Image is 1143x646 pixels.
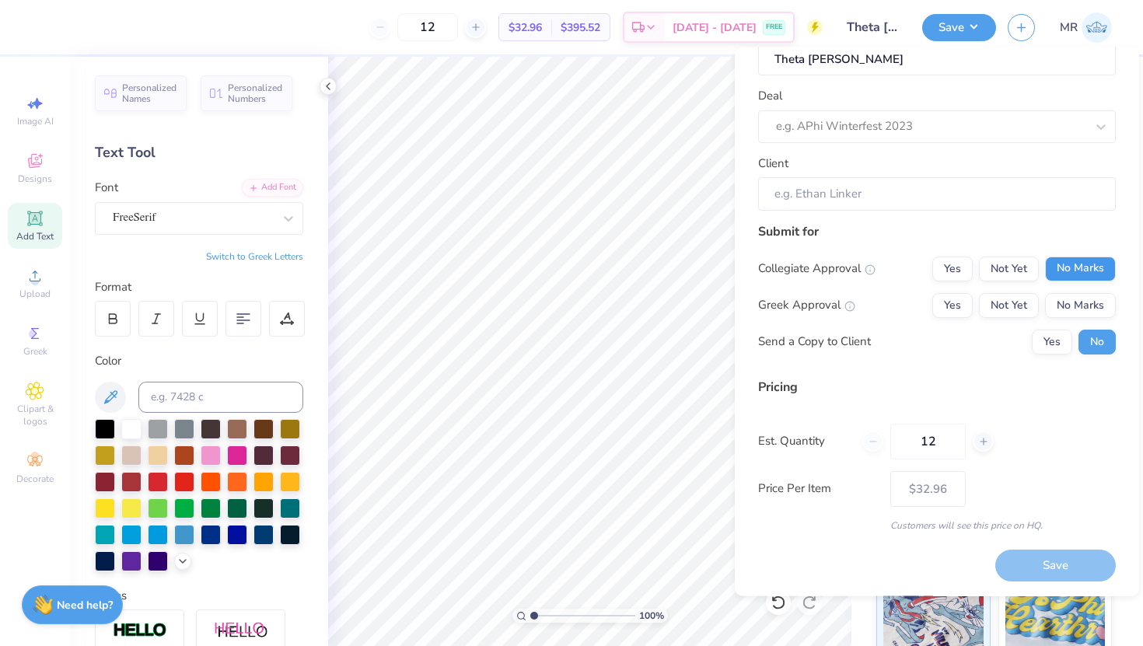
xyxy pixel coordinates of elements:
[561,19,600,36] span: $395.52
[19,288,51,300] span: Upload
[242,179,303,197] div: Add Font
[1082,12,1112,43] img: Morgan Ray
[1045,292,1116,317] button: No Marks
[979,292,1039,317] button: Not Yet
[122,82,177,104] span: Personalized Names
[397,13,458,41] input: – –
[18,173,52,185] span: Designs
[95,352,303,370] div: Color
[834,12,911,43] input: Untitled Design
[758,333,871,351] div: Send a Copy to Client
[758,260,876,278] div: Collegiate Approval
[57,598,113,613] strong: Need help?
[138,382,303,413] input: e.g. 7428 c
[1078,329,1116,354] button: No
[509,19,542,36] span: $32.96
[1032,329,1072,354] button: Yes
[23,345,47,358] span: Greek
[228,82,283,104] span: Personalized Numbers
[890,423,966,459] input: – –
[16,473,54,485] span: Decorate
[979,256,1039,281] button: Not Yet
[95,179,118,197] label: Font
[673,19,757,36] span: [DATE] - [DATE]
[214,621,268,641] img: Shadow
[758,222,1116,240] div: Submit for
[766,22,782,33] span: FREE
[758,154,788,172] label: Client
[758,432,851,450] label: Est. Quantity
[639,609,664,623] span: 100 %
[932,292,973,317] button: Yes
[95,142,303,163] div: Text Tool
[17,115,54,127] span: Image AI
[1060,19,1078,37] span: MR
[758,377,1116,396] div: Pricing
[1045,256,1116,281] button: No Marks
[758,480,879,498] label: Price Per Item
[16,230,54,243] span: Add Text
[113,622,167,640] img: Stroke
[758,296,855,314] div: Greek Approval
[932,256,973,281] button: Yes
[758,177,1116,211] input: e.g. Ethan Linker
[95,278,305,296] div: Format
[8,403,62,428] span: Clipart & logos
[1060,12,1112,43] a: MR
[758,518,1116,532] div: Customers will see this price on HQ.
[922,14,996,41] button: Save
[758,87,782,105] label: Deal
[95,587,303,605] div: Styles
[206,250,303,263] button: Switch to Greek Letters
